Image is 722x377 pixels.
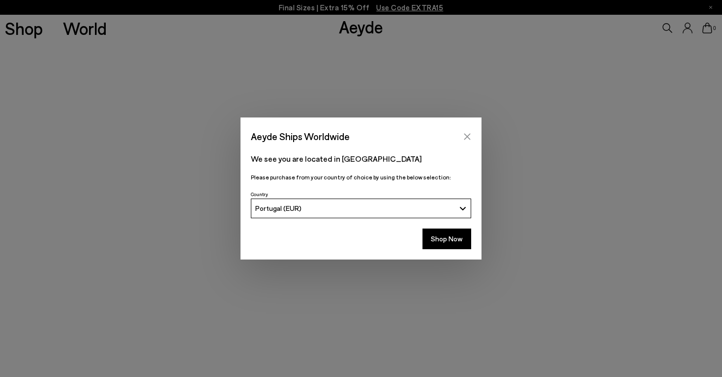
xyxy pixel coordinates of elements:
[251,191,268,197] span: Country
[251,153,471,165] p: We see you are located in [GEOGRAPHIC_DATA]
[422,229,471,249] button: Shop Now
[251,128,350,145] span: Aeyde Ships Worldwide
[255,204,301,212] span: Portugal (EUR)
[251,173,471,182] p: Please purchase from your country of choice by using the below selection:
[460,129,475,144] button: Close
